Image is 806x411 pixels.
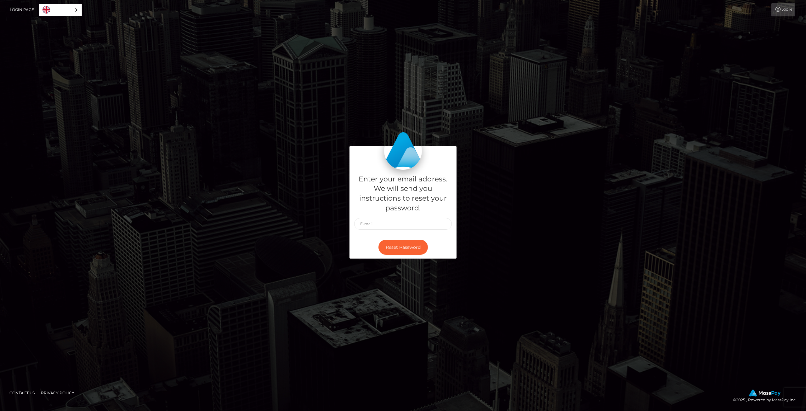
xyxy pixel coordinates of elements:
a: Login [771,3,795,16]
a: Contact Us [7,388,37,398]
a: Privacy Policy [38,388,77,398]
button: Reset Password [378,240,428,255]
a: Login Page [10,3,34,16]
div: Language [39,4,82,16]
div: © 2025 , Powered by MassPay Inc. [733,390,801,403]
input: E-mail... [354,218,452,230]
h5: Enter your email address. We will send you instructions to reset your password. [354,174,452,213]
a: English [39,4,82,16]
aside: Language selected: English [39,4,82,16]
img: MassPay [749,390,780,397]
img: MassPay Login [384,132,422,170]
